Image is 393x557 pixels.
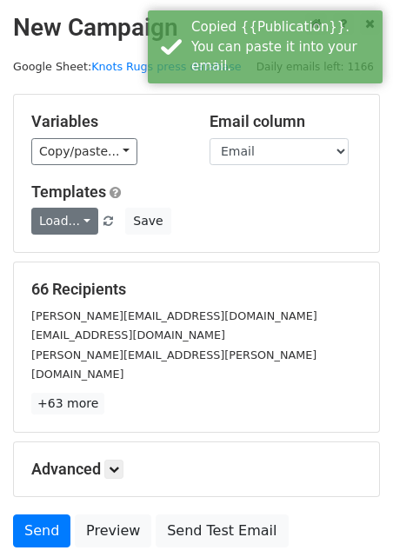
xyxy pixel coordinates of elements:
iframe: Chat Widget [306,474,393,557]
small: [PERSON_NAME][EMAIL_ADDRESS][DOMAIN_NAME] [31,309,317,322]
a: Copy/paste... [31,138,137,165]
div: Copied {{Publication}}. You can paste it into your email. [191,17,376,76]
h5: 66 Recipients [31,280,362,299]
small: [EMAIL_ADDRESS][DOMAIN_NAME] [31,328,225,341]
small: Google Sheet: [13,60,242,73]
h5: Email column [210,112,362,131]
small: [PERSON_NAME][EMAIL_ADDRESS][PERSON_NAME][DOMAIN_NAME] [31,348,316,381]
a: Send [13,514,70,547]
a: +63 more [31,393,104,414]
a: Knots Rugs press database [91,60,241,73]
a: Preview [75,514,151,547]
a: Send Test Email [156,514,288,547]
h5: Advanced [31,460,362,479]
a: Templates [31,182,106,201]
button: Save [125,208,170,235]
h5: Variables [31,112,183,131]
a: Load... [31,208,98,235]
h2: New Campaign [13,13,380,43]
